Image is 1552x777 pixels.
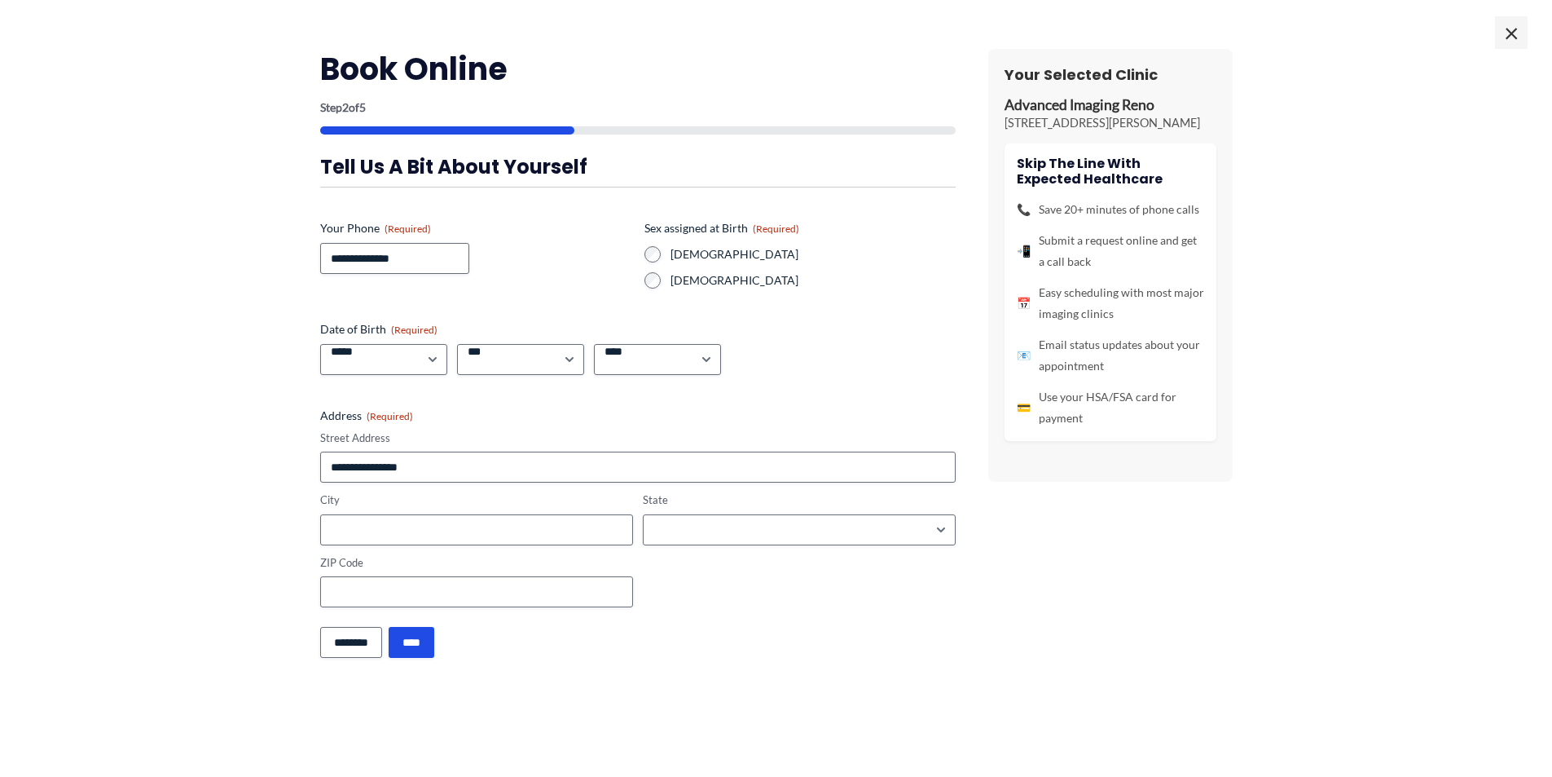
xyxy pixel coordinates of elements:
span: 2 [342,100,349,114]
h2: Book Online [320,49,956,89]
span: 📲 [1017,241,1031,262]
legend: Sex assigned at Birth [644,220,799,236]
span: 📧 [1017,345,1031,366]
span: (Required) [753,223,799,235]
p: [STREET_ADDRESS][PERSON_NAME] [1005,115,1216,131]
span: (Required) [385,223,431,235]
span: 5 [359,100,366,114]
label: [DEMOGRAPHIC_DATA] [670,272,956,289]
li: Submit a request online and get a call back [1017,230,1204,272]
span: 💳 [1017,397,1031,418]
li: Use your HSA/FSA card for payment [1017,386,1204,429]
p: Advanced Imaging Reno [1005,96,1216,115]
span: 📞 [1017,199,1031,220]
h3: Your Selected Clinic [1005,65,1216,84]
label: Your Phone [320,220,631,236]
span: 📅 [1017,293,1031,314]
legend: Date of Birth [320,321,437,338]
label: State [643,492,956,508]
label: [DEMOGRAPHIC_DATA] [670,246,956,263]
legend: Address [320,408,413,424]
span: (Required) [367,410,413,422]
span: × [1495,16,1528,49]
p: Step of [320,102,956,113]
span: (Required) [391,324,437,336]
li: Email status updates about your appointment [1017,334,1204,377]
label: Street Address [320,430,956,446]
label: ZIP Code [320,555,633,571]
li: Easy scheduling with most major imaging clinics [1017,282,1204,324]
h4: Skip the line with Expected Healthcare [1017,156,1204,187]
li: Save 20+ minutes of phone calls [1017,199,1204,220]
h3: Tell us a bit about yourself [320,154,956,179]
label: City [320,492,633,508]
